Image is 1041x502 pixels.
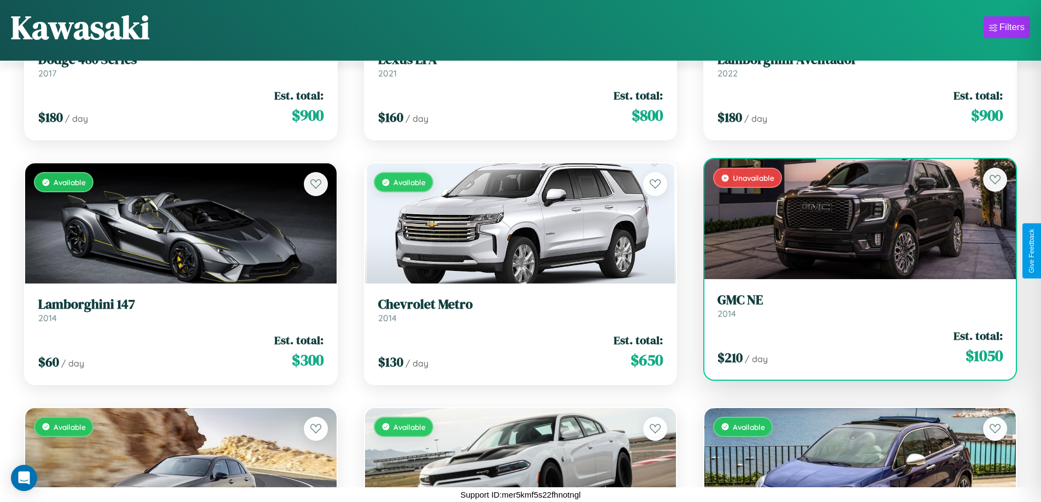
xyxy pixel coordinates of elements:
[733,422,765,432] span: Available
[717,292,1003,319] a: GMC NE2014
[393,178,426,187] span: Available
[744,113,767,124] span: / day
[38,353,59,371] span: $ 60
[971,104,1003,126] span: $ 900
[11,465,37,491] div: Open Intercom Messenger
[11,5,150,50] h1: Kawasaki
[378,353,403,371] span: $ 130
[38,68,56,79] span: 2017
[717,349,743,367] span: $ 210
[393,422,426,432] span: Available
[292,104,324,126] span: $ 900
[65,113,88,124] span: / day
[378,297,663,323] a: Chevrolet Metro2014
[378,108,403,126] span: $ 160
[38,297,324,312] h3: Lamborghini 147
[631,349,663,371] span: $ 650
[378,297,663,312] h3: Chevrolet Metro
[717,68,738,79] span: 2022
[999,22,1025,33] div: Filters
[966,345,1003,367] span: $ 1050
[378,68,397,79] span: 2021
[717,292,1003,308] h3: GMC NE
[745,353,768,364] span: / day
[38,312,57,323] span: 2014
[954,87,1003,103] span: Est. total:
[614,332,663,348] span: Est. total:
[717,108,742,126] span: $ 180
[54,422,86,432] span: Available
[984,16,1030,38] button: Filters
[38,108,63,126] span: $ 180
[733,173,774,182] span: Unavailable
[1028,229,1036,273] div: Give Feedback
[54,178,86,187] span: Available
[405,358,428,369] span: / day
[61,358,84,369] span: / day
[274,87,324,103] span: Est. total:
[717,308,736,319] span: 2014
[614,87,663,103] span: Est. total:
[378,52,663,79] a: Lexus LFA2021
[292,349,324,371] span: $ 300
[38,297,324,323] a: Lamborghini 1472014
[274,332,324,348] span: Est. total:
[38,52,324,79] a: Dodge 480 Series2017
[632,104,663,126] span: $ 800
[954,328,1003,344] span: Est. total:
[405,113,428,124] span: / day
[378,312,397,323] span: 2014
[717,52,1003,79] a: Lamborghini Aventador2022
[460,487,580,502] p: Support ID: mer5kmf5s22fhnotngl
